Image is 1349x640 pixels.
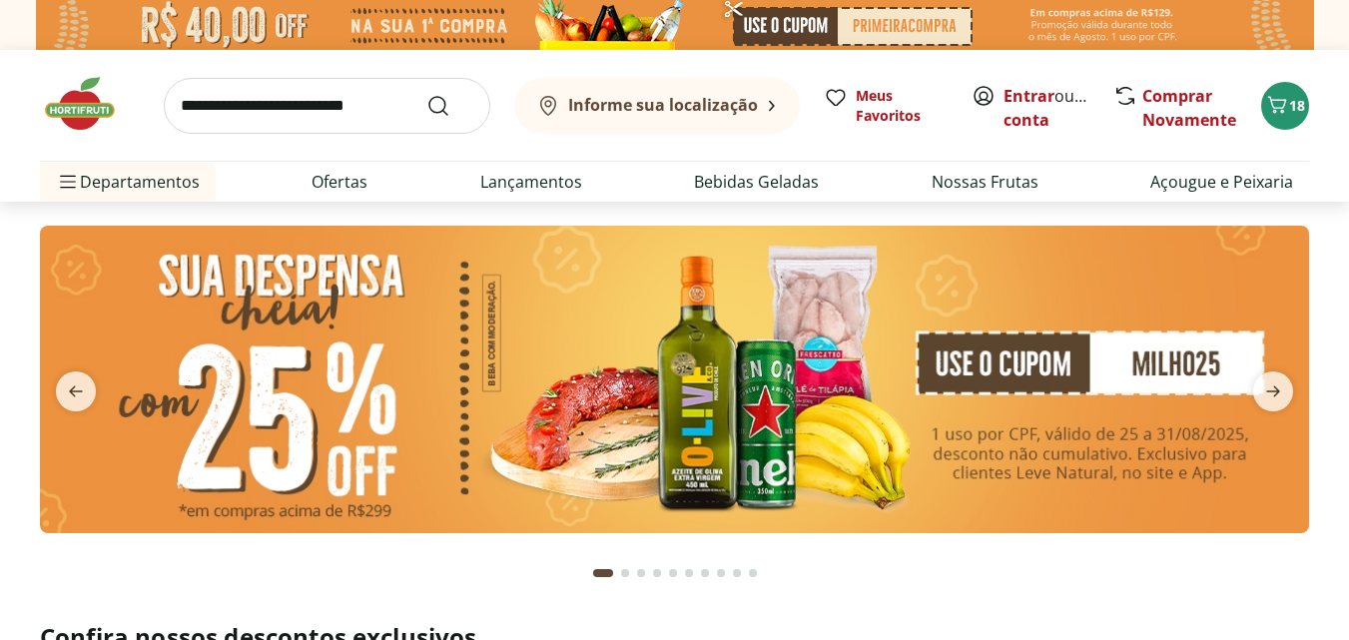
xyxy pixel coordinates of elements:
[1289,96,1305,115] span: 18
[824,86,948,126] a: Meus Favoritos
[617,549,633,597] button: Go to page 2 from fs-carousel
[56,158,200,206] span: Departamentos
[856,86,948,126] span: Meus Favoritos
[40,74,140,134] img: Hortifruti
[694,170,819,194] a: Bebidas Geladas
[1142,85,1236,131] a: Comprar Novamente
[1237,371,1309,411] button: next
[164,78,490,134] input: search
[568,94,758,116] b: Informe sua localização
[745,549,761,597] button: Go to page 10 from fs-carousel
[649,549,665,597] button: Go to page 4 from fs-carousel
[1004,84,1092,132] span: ou
[312,170,367,194] a: Ofertas
[480,170,582,194] a: Lançamentos
[729,549,745,597] button: Go to page 9 from fs-carousel
[1004,85,1054,107] a: Entrar
[932,170,1038,194] a: Nossas Frutas
[426,94,474,118] button: Submit Search
[589,549,617,597] button: Current page from fs-carousel
[713,549,729,597] button: Go to page 8 from fs-carousel
[56,158,80,206] button: Menu
[40,371,112,411] button: previous
[1150,170,1293,194] a: Açougue e Peixaria
[697,549,713,597] button: Go to page 7 from fs-carousel
[1261,82,1309,130] button: Carrinho
[633,549,649,597] button: Go to page 3 from fs-carousel
[665,549,681,597] button: Go to page 5 from fs-carousel
[681,549,697,597] button: Go to page 6 from fs-carousel
[40,226,1309,533] img: cupom
[1004,85,1113,131] a: Criar conta
[514,78,800,134] button: Informe sua localização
